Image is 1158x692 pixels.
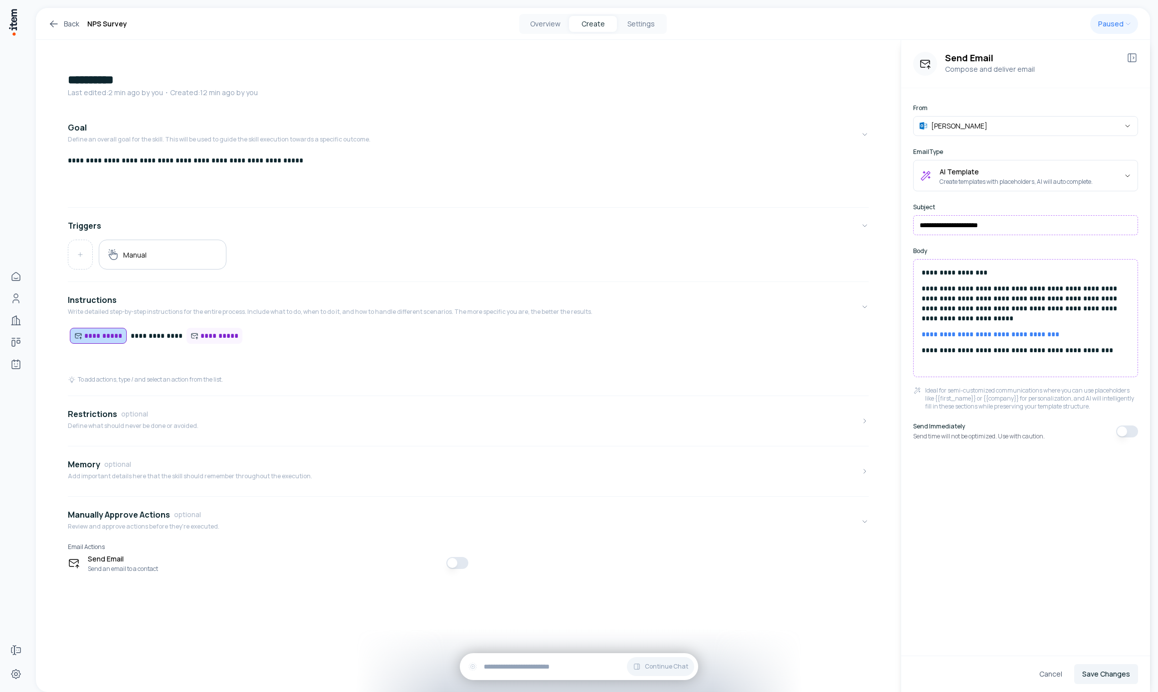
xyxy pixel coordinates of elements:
[913,432,1045,440] p: Send time will not be optimized. Use with caution.
[68,294,117,306] h4: Instructions
[6,640,26,660] a: Forms
[1031,664,1070,684] button: Cancel
[6,267,26,286] a: Home
[88,565,158,573] span: Send an email to a contact
[627,657,694,676] button: Continue Chat
[123,250,147,260] h5: Manual
[68,136,371,143] p: Define an overall goal for the skill. This will be used to guide the skill execution towards a sp...
[68,400,869,442] button: RestrictionsoptionalDefine what should never be done or avoided.
[913,148,1138,156] label: Email Type
[87,18,127,30] h1: NPS Survey
[68,220,101,232] h4: Triggers
[68,458,100,470] h4: Memory
[68,88,869,98] p: Last edited: 2 min ago by you ・Created: 12 min ago by you
[68,376,223,384] div: To add actions, type / and select an action from the list.
[68,450,869,492] button: MemoryoptionalAdd important details here that the skill should remember throughout the execution.
[925,387,1138,411] p: Ideal for semi-customized communications where you can use placeholders like {{first_name}} or {{...
[68,472,312,480] p: Add important details here that the skill should remember throughout the execution.
[6,332,26,352] a: deals
[913,203,1138,211] label: Subject
[68,155,869,203] div: GoalDefine an overall goal for the skill. This will be used to guide the skill execution towards ...
[48,18,79,30] a: Back
[6,288,26,308] a: Contacts
[1074,664,1138,684] button: Save Changes
[174,510,201,520] span: optional
[68,509,170,521] h4: Manually Approve Actions
[569,16,617,32] button: Create
[521,16,569,32] button: Overview
[945,64,1118,75] p: Compose and deliver email
[68,328,869,392] div: InstructionsWrite detailed step-by-step instructions for the entire process. Include what to do, ...
[104,459,131,469] span: optional
[68,212,869,240] button: Triggers
[945,52,1118,64] h3: Send Email
[68,408,117,420] h4: Restrictions
[6,310,26,330] a: Companies
[68,240,869,277] div: Triggers
[6,354,26,374] a: Agents
[913,422,1045,430] label: Send Immediately
[68,523,219,531] p: Review and approve actions before they're executed.
[460,653,698,680] div: Continue Chat
[68,308,592,316] p: Write detailed step-by-step instructions for the entire process. Include what to do, when to do i...
[68,543,468,551] h6: Email Actions
[913,247,1138,255] label: Body
[68,422,198,430] p: Define what should never be done or avoided.
[121,409,148,419] span: optional
[913,104,1138,112] label: From
[68,543,869,581] div: Manually Approve ActionsoptionalReview and approve actions before they're executed.
[68,501,869,543] button: Manually Approve ActionsoptionalReview and approve actions before they're executed.
[68,114,869,155] button: GoalDefine an overall goal for the skill. This will be used to guide the skill execution towards ...
[645,663,688,671] span: Continue Chat
[68,122,87,134] h4: Goal
[6,664,26,684] a: Settings
[617,16,665,32] button: Settings
[8,8,18,36] img: Item Brain Logo
[68,286,869,328] button: InstructionsWrite detailed step-by-step instructions for the entire process. Include what to do, ...
[88,553,158,565] span: Send Email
